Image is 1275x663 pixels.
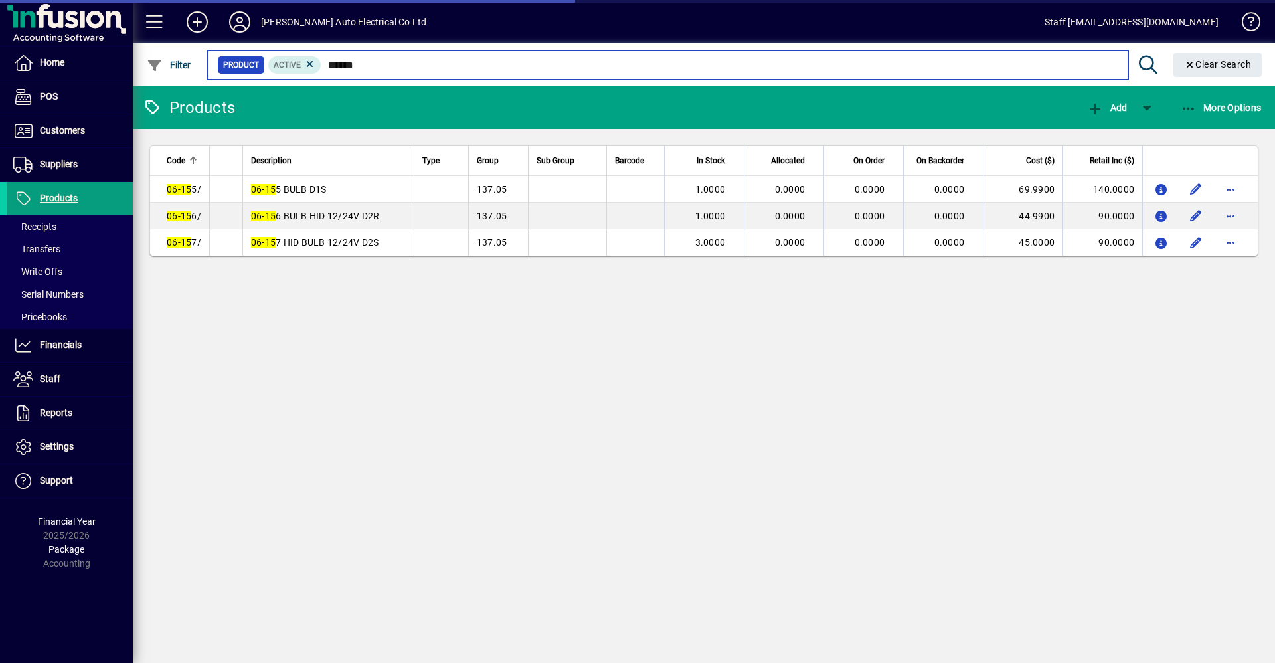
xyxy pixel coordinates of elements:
[40,159,78,169] span: Suppliers
[261,11,426,33] div: [PERSON_NAME] Auto Electrical Co Ltd
[1026,153,1055,168] span: Cost ($)
[40,193,78,203] span: Products
[422,153,440,168] span: Type
[1185,205,1207,227] button: Edit
[752,153,817,168] div: Allocated
[615,153,656,168] div: Barcode
[1084,96,1130,120] button: Add
[1062,229,1142,256] td: 90.0000
[218,10,261,34] button: Profile
[176,10,218,34] button: Add
[537,153,598,168] div: Sub Group
[251,237,276,248] em: 06-15
[477,184,507,195] span: 137.05
[13,244,60,254] span: Transfers
[268,56,321,74] mat-chip: Activation Status: Active
[1062,176,1142,203] td: 140.0000
[251,184,327,195] span: 5 BULB D1S
[7,148,133,181] a: Suppliers
[477,153,520,168] div: Group
[934,237,965,248] span: 0.0000
[143,53,195,77] button: Filter
[13,289,84,300] span: Serial Numbers
[7,306,133,328] a: Pricebooks
[775,211,806,221] span: 0.0000
[1185,179,1207,200] button: Edit
[40,475,73,486] span: Support
[1173,53,1262,77] button: Clear
[167,211,191,221] em: 06-15
[422,153,460,168] div: Type
[48,544,84,555] span: Package
[477,211,507,221] span: 137.05
[855,237,885,248] span: 0.0000
[1220,232,1241,253] button: More options
[13,221,56,232] span: Receipts
[615,153,644,168] span: Barcode
[40,339,82,350] span: Financials
[223,58,259,72] span: Product
[771,153,805,168] span: Allocated
[167,211,201,221] span: 6/
[7,430,133,464] a: Settings
[40,407,72,418] span: Reports
[775,184,806,195] span: 0.0000
[695,237,726,248] span: 3.0000
[855,211,885,221] span: 0.0000
[477,237,507,248] span: 137.05
[40,125,85,136] span: Customers
[695,211,726,221] span: 1.0000
[1220,179,1241,200] button: More options
[1220,205,1241,227] button: More options
[1184,59,1252,70] span: Clear Search
[7,283,133,306] a: Serial Numbers
[477,153,499,168] span: Group
[7,329,133,362] a: Financials
[1062,203,1142,229] td: 90.0000
[7,114,133,147] a: Customers
[832,153,896,168] div: On Order
[167,153,185,168] span: Code
[251,153,406,168] div: Description
[274,60,301,70] span: Active
[983,203,1062,229] td: 44.9900
[1232,3,1258,46] a: Knowledge Base
[38,516,96,527] span: Financial Year
[251,211,276,221] em: 06-15
[1087,102,1127,113] span: Add
[7,464,133,498] a: Support
[251,237,379,248] span: 7 HID BULB 12/24V D2S
[7,363,133,396] a: Staff
[13,266,62,277] span: Write Offs
[167,184,201,195] span: 5/
[912,153,976,168] div: On Backorder
[934,211,965,221] span: 0.0000
[167,237,201,248] span: 7/
[1177,96,1265,120] button: More Options
[673,153,737,168] div: In Stock
[13,312,67,322] span: Pricebooks
[775,237,806,248] span: 0.0000
[855,184,885,195] span: 0.0000
[1181,102,1262,113] span: More Options
[1045,11,1219,33] div: Staff [EMAIL_ADDRESS][DOMAIN_NAME]
[251,211,380,221] span: 6 BULB HID 12/24V D2R
[7,238,133,260] a: Transfers
[167,237,191,248] em: 06-15
[251,153,292,168] span: Description
[853,153,885,168] span: On Order
[916,153,964,168] span: On Backorder
[7,80,133,114] a: POS
[1185,232,1207,253] button: Edit
[40,441,74,452] span: Settings
[983,176,1062,203] td: 69.9900
[695,184,726,195] span: 1.0000
[40,373,60,384] span: Staff
[7,397,133,430] a: Reports
[167,184,191,195] em: 06-15
[697,153,725,168] span: In Stock
[7,47,133,80] a: Home
[143,97,235,118] div: Products
[7,215,133,238] a: Receipts
[983,229,1062,256] td: 45.0000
